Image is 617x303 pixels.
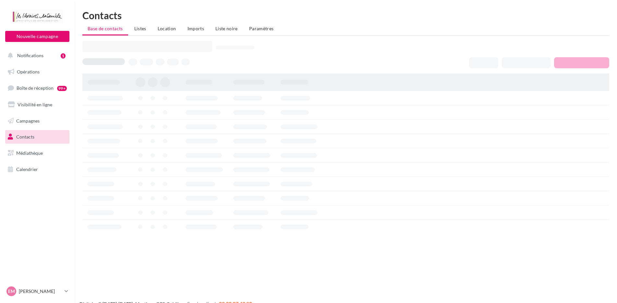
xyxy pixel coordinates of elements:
[18,102,52,107] span: Visibilité en ligne
[4,65,71,79] a: Opérations
[16,134,34,139] span: Contacts
[4,81,71,95] a: Boîte de réception99+
[61,53,66,59] div: 1
[17,53,43,58] span: Notifications
[19,288,62,295] p: [PERSON_NAME]
[188,26,204,31] span: Imports
[17,69,40,74] span: Opérations
[8,288,15,295] span: EM
[215,26,238,31] span: Liste noire
[4,130,71,144] a: Contacts
[4,98,71,112] a: Visibilité en ligne
[16,166,38,172] span: Calendrier
[5,31,69,42] button: Nouvelle campagne
[4,163,71,176] a: Calendrier
[17,85,54,91] span: Boîte de réception
[57,86,67,91] div: 99+
[82,10,609,20] h1: Contacts
[4,49,68,62] button: Notifications 1
[134,26,146,31] span: Listes
[249,26,274,31] span: Paramètres
[4,114,71,128] a: Campagnes
[158,26,176,31] span: Location
[16,150,43,156] span: Médiathèque
[5,285,69,297] a: EM [PERSON_NAME]
[16,118,40,123] span: Campagnes
[4,146,71,160] a: Médiathèque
